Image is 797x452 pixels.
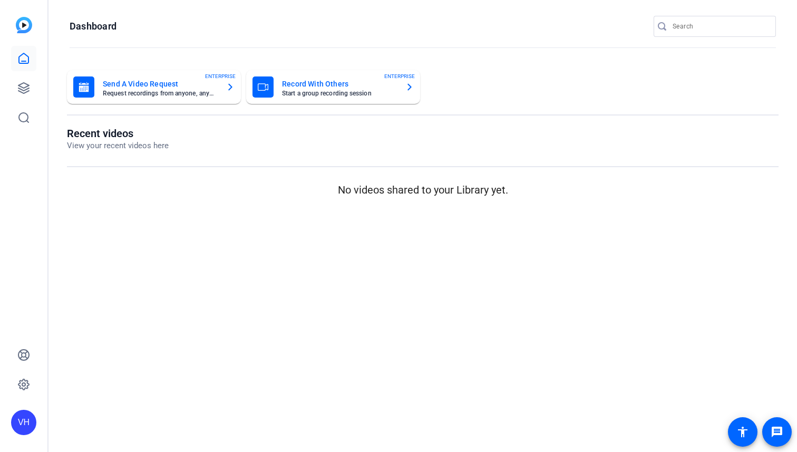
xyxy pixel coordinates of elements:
mat-card-subtitle: Start a group recording session [282,90,397,97]
mat-card-title: Send A Video Request [103,78,218,90]
button: Record With OthersStart a group recording sessionENTERPRISE [246,70,420,104]
span: ENTERPRISE [205,72,236,80]
h1: Dashboard [70,20,116,33]
span: ENTERPRISE [384,72,415,80]
p: No videos shared to your Library yet. [67,182,779,198]
mat-card-title: Record With Others [282,78,397,90]
mat-icon: message [771,426,783,438]
p: View your recent videos here [67,140,169,152]
div: VH [11,410,36,435]
mat-icon: accessibility [736,426,749,438]
img: blue-gradient.svg [16,17,32,33]
button: Send A Video RequestRequest recordings from anyone, anywhereENTERPRISE [67,70,241,104]
input: Search [673,20,767,33]
h1: Recent videos [67,127,169,140]
mat-card-subtitle: Request recordings from anyone, anywhere [103,90,218,97]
